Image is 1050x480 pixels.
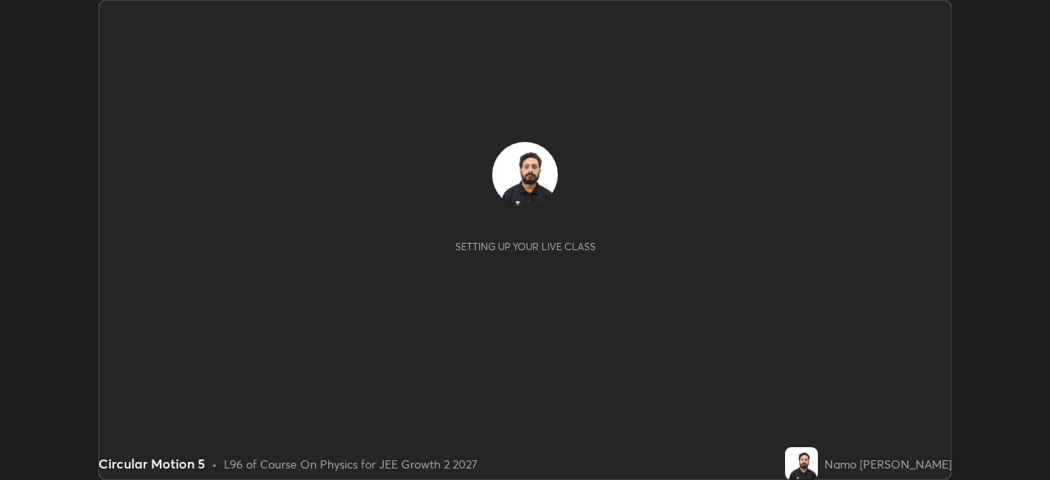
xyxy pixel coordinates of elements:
[492,142,558,208] img: 436b37f31ff54e2ebab7161bc7e43244.jpg
[224,455,477,473] div: L96 of Course On Physics for JEE Growth 2 2027
[785,447,818,480] img: 436b37f31ff54e2ebab7161bc7e43244.jpg
[98,454,205,473] div: Circular Motion 5
[455,240,596,253] div: Setting up your live class
[824,455,952,473] div: Namo [PERSON_NAME]
[212,455,217,473] div: •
